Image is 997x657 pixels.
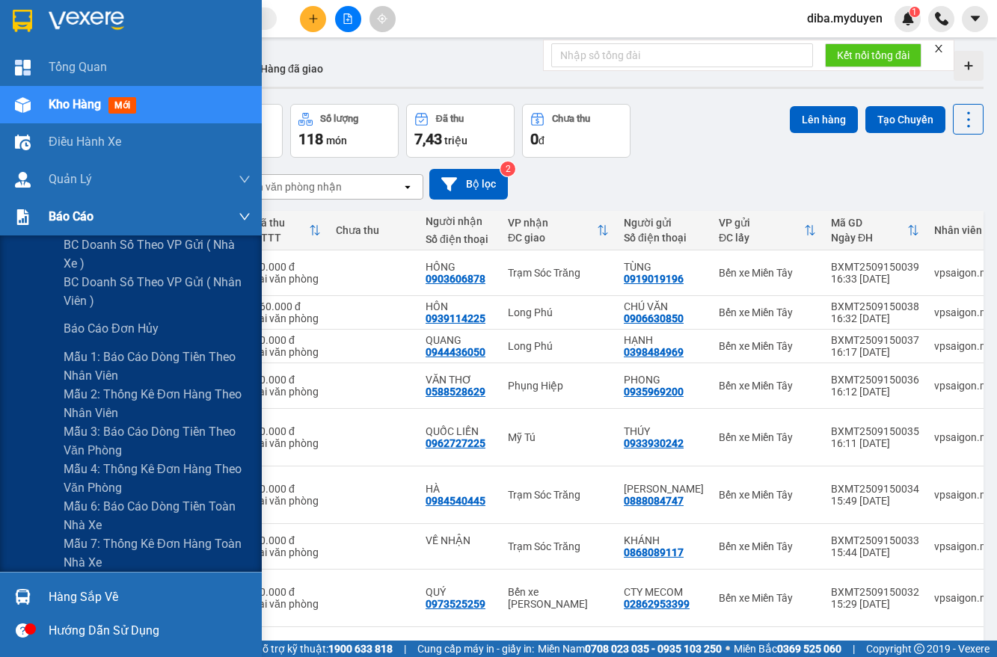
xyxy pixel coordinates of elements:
div: THÚY [624,425,704,437]
div: Long Phú [508,340,609,352]
sup: 2 [500,161,515,176]
div: Tại văn phòng [254,598,321,610]
img: icon-new-feature [901,12,915,25]
div: Tại văn phòng [254,437,321,449]
span: Hỗ trợ kỹ thuật: [255,641,393,657]
div: Bến xe Miền Tây [719,540,816,552]
div: BXMT2509150035 [831,425,919,437]
div: 0933930242 [624,437,684,449]
div: Tại văn phòng [254,546,321,558]
span: Mẫu 3: Báo cáo dòng tiền theo văn phòng [64,422,251,460]
span: Mẫu 4: Thống kê đơn hàng theo văn phòng [64,460,251,497]
th: Toggle SortBy [711,211,823,250]
span: diba.myduyen [795,9,895,28]
div: Người nhận [426,215,493,227]
button: Kết nối tổng đài [825,43,921,67]
div: 0939114225 [426,312,485,324]
div: VỀ NHẬN [426,534,493,546]
div: Mã GD [831,217,907,229]
button: caret-down [962,6,988,32]
button: file-add [335,6,361,32]
div: Số điện thoại [624,232,704,244]
span: aim [377,13,387,24]
span: 0 [530,130,539,148]
strong: 0369 525 060 [777,643,841,655]
div: 16:12 [DATE] [831,386,919,398]
span: 1 [912,7,917,17]
div: LÂM VŨ [624,483,704,495]
div: 16:11 [DATE] [831,437,919,449]
div: BXMT2509150033 [831,534,919,546]
div: Bến xe Miền Tây [719,489,816,501]
div: Hàng sắp về [49,586,251,608]
div: 0888084747 [624,495,684,507]
div: 30.000 đ [254,425,321,437]
button: Hàng đã giao [248,51,335,87]
button: Lên hàng [790,106,858,133]
div: Bến xe Miền Tây [719,306,816,318]
div: VP gửi [719,217,804,229]
span: caret-down [969,12,982,25]
div: TÙNG [624,261,704,273]
div: 16:33 [DATE] [831,273,919,285]
div: Tại văn phòng [254,386,321,398]
div: Số lượng [320,114,358,124]
div: Mỹ Tú [508,431,609,443]
div: 160.000 đ [254,300,321,312]
div: HỒNG [426,261,493,273]
div: KHÁNH [624,534,704,546]
button: Chưa thu0đ [522,104,631,158]
div: 0903606878 [426,273,485,285]
div: 0919019196 [624,273,684,285]
button: Đã thu7,43 triệu [406,104,515,158]
span: Báo cáo [49,207,93,226]
span: Báo cáo đơn Hủy [64,319,159,338]
div: 15:29 [DATE] [831,598,919,610]
div: Chưa thu [336,224,411,236]
button: plus [300,6,326,32]
span: down [239,211,251,223]
div: 80.000 đ [254,374,321,386]
span: down [239,173,251,185]
div: 70.000 đ [254,483,321,495]
div: Tại văn phòng [254,312,321,324]
div: Tại văn phòng [254,346,321,358]
div: BXMT2509150032 [831,586,919,598]
div: 0906630850 [624,312,684,324]
div: Long Phú [508,306,609,318]
img: warehouse-icon [15,97,31,113]
div: Trạm Sóc Trăng [508,267,609,279]
button: Số lượng118món [290,104,399,158]
div: VĂN THƠ [426,374,493,386]
th: Toggle SortBy [500,211,616,250]
div: BXMT2509150036 [831,374,919,386]
div: 0935969200 [624,386,684,398]
span: Mẫu 1: Báo cáo dòng tiền theo nhân viên [64,348,251,385]
span: plus [308,13,319,24]
div: 50.000 đ [254,334,321,346]
span: 118 [298,130,323,148]
div: Chọn văn phòng nhận [239,179,342,194]
span: Kho hàng [49,97,101,111]
div: HÔN [426,300,493,312]
div: Số điện thoại [426,233,493,245]
div: QUANG [426,334,493,346]
img: warehouse-icon [15,589,31,605]
strong: 1900 633 818 [328,643,393,655]
div: 16:17 [DATE] [831,346,919,358]
th: Toggle SortBy [823,211,927,250]
span: Quản Lý [49,170,92,188]
div: Trạm Sóc Trăng [508,540,609,552]
span: 7,43 [414,130,442,148]
th: Toggle SortBy [246,211,328,250]
div: Tạo kho hàng mới [954,51,984,81]
div: 0962727225 [426,437,485,449]
img: logo-vxr [13,10,32,32]
div: Bến xe [PERSON_NAME] [508,586,609,610]
div: ĐC lấy [719,232,804,244]
span: Miền Bắc [734,641,841,657]
div: Chưa thu [552,114,590,124]
button: Tạo Chuyến [865,106,945,133]
span: món [326,135,347,146]
div: BXMT2509150038 [831,300,919,312]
